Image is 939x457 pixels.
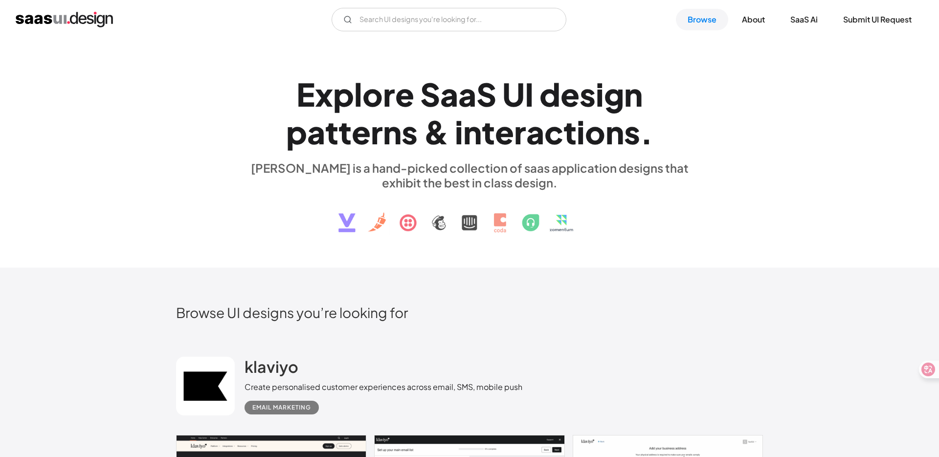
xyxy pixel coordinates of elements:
div: p [333,75,354,113]
div: . [640,113,653,151]
div: d [539,75,560,113]
div: e [560,75,580,113]
input: Search UI designs you're looking for... [332,8,566,31]
div: t [482,113,495,151]
div: i [596,75,604,113]
a: SaaS Ai [779,9,829,30]
a: Browse [676,9,728,30]
div: [PERSON_NAME] is a hand-picked collection of saas application designs that exhibit the best in cl... [245,160,694,190]
div: a [458,75,476,113]
div: o [362,75,383,113]
div: n [463,113,482,151]
div: a [307,113,325,151]
div: S [476,75,496,113]
div: r [383,75,395,113]
a: About [730,9,777,30]
div: i [577,113,585,151]
div: i [455,113,463,151]
a: Submit UI Request [831,9,923,30]
div: e [395,75,414,113]
h2: Browse UI designs you’re looking for [176,304,763,321]
div: t [563,113,577,151]
div: l [354,75,362,113]
div: n [605,113,624,151]
div: n [624,75,643,113]
a: klaviyo [245,357,298,381]
div: & [424,113,449,151]
div: s [402,113,418,151]
div: x [315,75,333,113]
div: t [325,113,338,151]
div: r [514,113,526,151]
div: E [296,75,315,113]
div: a [440,75,458,113]
div: o [585,113,605,151]
div: a [526,113,544,151]
div: n [383,113,402,151]
div: r [371,113,383,151]
div: U [502,75,525,113]
div: e [495,113,514,151]
div: I [525,75,534,113]
div: s [580,75,596,113]
div: p [286,113,307,151]
div: Create personalised customer experiences across email, SMS, mobile push [245,381,522,393]
div: c [544,113,563,151]
h2: klaviyo [245,357,298,376]
div: S [420,75,440,113]
div: g [604,75,624,113]
a: home [16,12,113,27]
img: text, icon, saas logo [321,190,618,241]
div: s [624,113,640,151]
div: e [352,113,371,151]
div: Email Marketing [252,402,311,413]
h1: Explore SaaS UI design patterns & interactions. [245,75,694,151]
div: t [338,113,352,151]
form: Email Form [332,8,566,31]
